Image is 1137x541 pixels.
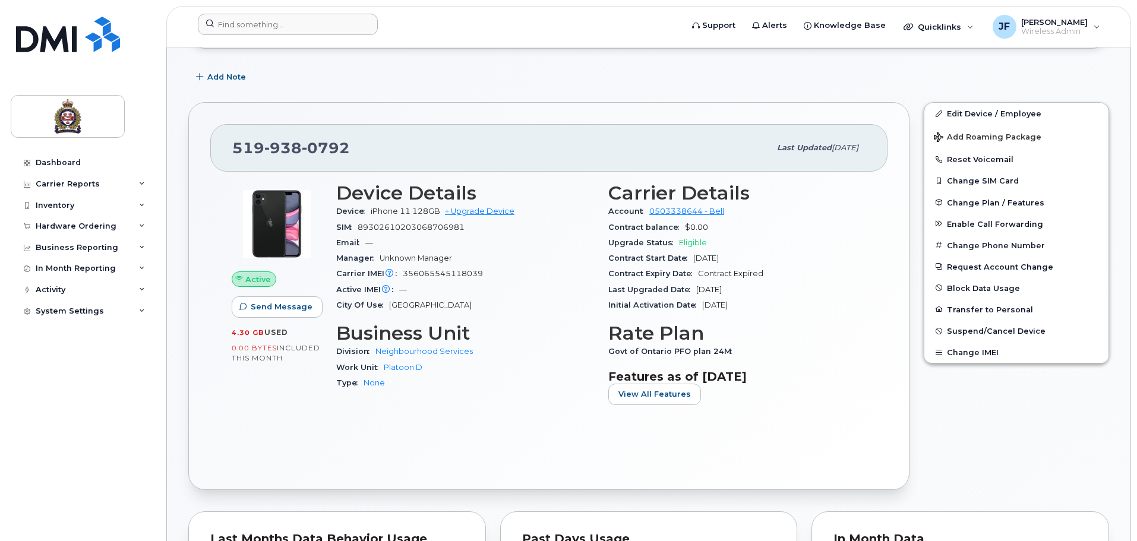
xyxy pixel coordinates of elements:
button: Change Plan / Features [924,192,1108,213]
span: Eligible [679,238,707,247]
button: Send Message [232,296,323,318]
button: Suspend/Cancel Device [924,320,1108,341]
span: Unknown Manager [380,254,452,262]
span: used [264,328,288,337]
span: [PERSON_NAME] [1021,17,1088,27]
span: Change Plan / Features [947,198,1044,207]
span: 938 [264,139,302,157]
button: Enable Call Forwarding [924,213,1108,235]
span: Carrier IMEI [336,269,403,278]
span: Work Unit [336,363,384,372]
span: Type [336,378,364,387]
a: + Upgrade Device [445,207,514,216]
span: Govt of Ontario PFO plan 24M [608,347,738,356]
span: [DATE] [696,285,722,294]
span: 89302610203068706981 [358,223,465,232]
span: — [365,238,373,247]
h3: Carrier Details [608,182,866,204]
button: Change Phone Number [924,235,1108,256]
button: Add Note [188,67,256,88]
span: Contract Expiry Date [608,269,698,278]
button: Transfer to Personal [924,299,1108,320]
span: Last Upgraded Date [608,285,696,294]
span: Device [336,207,371,216]
span: 356065545118039 [403,269,483,278]
a: Knowledge Base [795,14,894,37]
span: Active [245,274,271,285]
a: 0503338644 - Bell [649,207,724,216]
a: Platoon D [384,363,422,372]
span: Contract balance [608,223,685,232]
span: JF [999,20,1010,34]
span: — [399,285,407,294]
span: Account [608,207,649,216]
a: None [364,378,385,387]
span: Support [702,20,735,31]
a: Support [684,14,744,37]
span: Upgrade Status [608,238,679,247]
span: Division [336,347,375,356]
input: Find something... [198,14,378,35]
button: Block Data Usage [924,277,1108,299]
span: [DATE] [832,143,858,152]
span: 0792 [302,139,350,157]
img: iPhone_11.jpg [241,188,312,260]
span: $0.00 [685,223,708,232]
span: Add Roaming Package [934,132,1041,144]
button: View All Features [608,384,701,405]
span: Wireless Admin [1021,27,1088,36]
span: Send Message [251,301,312,312]
span: Manager [336,254,380,262]
button: Change SIM Card [924,170,1108,191]
h3: Device Details [336,182,594,204]
span: 519 [232,139,350,157]
button: Change IMEI [924,341,1108,363]
span: Active IMEI [336,285,399,294]
h3: Rate Plan [608,322,866,344]
span: 0.00 Bytes [232,344,277,352]
button: Add Roaming Package [924,124,1108,148]
span: [GEOGRAPHIC_DATA] [389,300,472,309]
span: Suspend/Cancel Device [947,327,1046,336]
div: Quicklinks [895,15,982,39]
span: Add Note [207,71,246,83]
span: [DATE] [702,300,728,309]
span: City Of Use [336,300,389,309]
span: Contract Start Date [608,254,693,262]
span: iPhone 11 128GB [371,207,440,216]
span: Last updated [777,143,832,152]
a: Neighbourhood Services [375,347,473,356]
span: Initial Activation Date [608,300,702,309]
span: Contract Expired [698,269,763,278]
span: Alerts [762,20,787,31]
a: Alerts [744,14,795,37]
button: Reset Voicemail [924,148,1108,170]
span: 4.30 GB [232,328,264,337]
span: View All Features [618,388,691,400]
span: Enable Call Forwarding [947,219,1043,228]
span: Quicklinks [918,22,961,31]
span: SIM [336,223,358,232]
a: Edit Device / Employee [924,103,1108,124]
h3: Features as of [DATE] [608,369,866,384]
span: Email [336,238,365,247]
h3: Business Unit [336,322,594,344]
span: Knowledge Base [814,20,886,31]
button: Request Account Change [924,256,1108,277]
span: [DATE] [693,254,719,262]
div: Justin Faria [984,15,1108,39]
